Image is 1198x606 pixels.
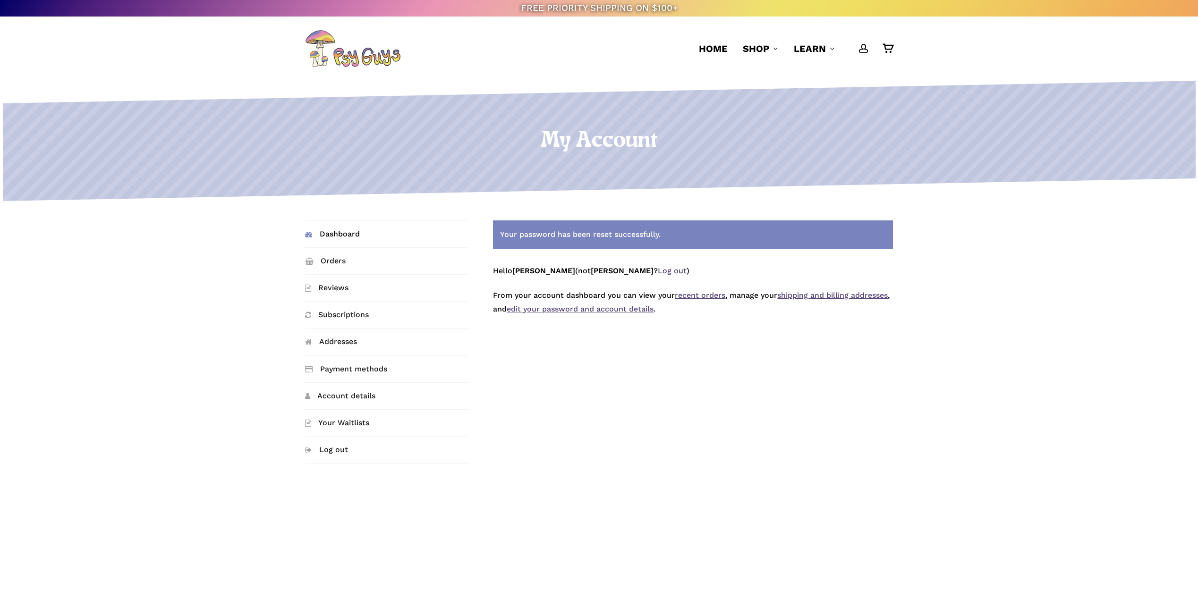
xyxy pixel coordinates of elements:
[675,291,725,300] a: recent orders
[305,437,467,463] a: Log out
[305,275,467,301] a: Reviews
[591,266,654,275] strong: [PERSON_NAME]
[305,356,467,382] a: Payment methods
[305,329,467,355] a: Addresses
[699,42,728,55] a: Home
[305,302,467,328] a: Subscriptions
[743,43,769,54] span: Shop
[507,304,654,313] a: edit your password and account details
[305,410,467,436] a: Your Waitlists
[493,264,893,289] p: Hello (not ? )
[305,220,482,478] nav: Account pages
[493,220,893,249] div: Your password has been reset successfully.
[512,266,575,275] strong: [PERSON_NAME]
[883,43,893,54] a: Cart
[699,43,728,54] span: Home
[777,291,888,300] a: shipping and billing addresses
[305,221,467,247] a: Dashboard
[794,42,835,55] a: Learn
[743,42,779,55] a: Shop
[794,43,826,54] span: Learn
[658,266,687,275] a: Log out
[305,30,400,67] img: PsyGuys
[305,248,467,274] a: Orders
[691,17,893,81] nav: Main Menu
[305,383,467,409] a: Account details
[0,128,1198,154] h1: My Account
[493,289,893,328] p: From your account dashboard you can view your , manage your , and .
